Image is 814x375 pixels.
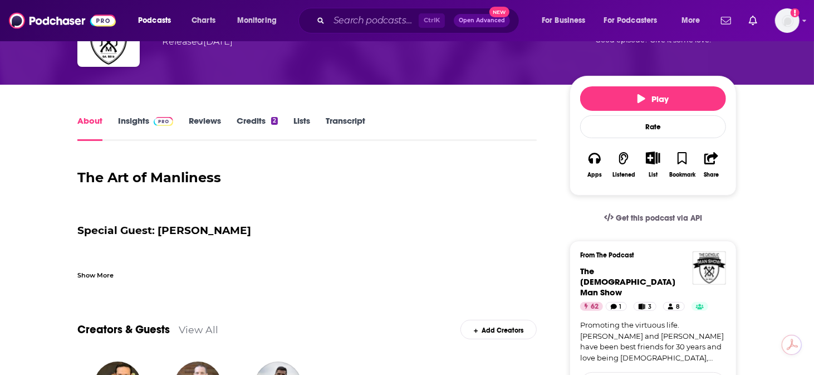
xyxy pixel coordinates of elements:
span: New [489,7,509,17]
a: 62 [580,302,603,311]
a: 1 [606,302,627,311]
div: Released [DATE] [162,35,233,48]
a: Charts [184,12,222,30]
div: Listened [612,172,635,178]
button: Listened [609,144,638,185]
button: Share [697,144,726,185]
a: Reviews [189,115,221,141]
span: 8 [676,301,680,313]
a: Creators & Guests [77,323,170,337]
button: Show profile menu [775,8,800,33]
button: open menu [597,12,674,30]
button: Show More Button [641,152,664,164]
a: Credits2 [237,115,278,141]
div: Share [704,172,719,178]
svg: Add a profile image [791,8,800,17]
div: Rate [580,115,726,138]
div: List [649,171,658,178]
span: 62 [591,301,599,313]
a: The Catholic Man Show [580,266,675,298]
button: Play [580,86,726,111]
span: 3 [648,301,651,313]
div: 2 [271,117,278,125]
a: Show notifications dropdown [744,11,762,30]
a: Transcript [326,115,365,141]
button: open menu [534,12,600,30]
a: Lists [293,115,310,141]
button: open menu [674,12,714,30]
a: InsightsPodchaser Pro [118,115,173,141]
img: Podchaser Pro [154,117,173,126]
span: Logged in as TESSWOODSPR [775,8,800,33]
div: Show More ButtonList [639,144,668,185]
a: 8 [663,302,685,311]
span: Podcasts [138,13,171,28]
span: Play [638,94,669,104]
button: Open AdvancedNew [454,14,510,27]
h3: Special Guest: [PERSON_NAME] [77,223,537,238]
a: Show notifications dropdown [717,11,735,30]
a: Promoting the virtuous life. [PERSON_NAME] and [PERSON_NAME] have been best friends for 30 years ... [580,320,726,363]
span: Open Advanced [459,18,505,23]
a: Get this podcast via API [595,204,711,232]
input: Search podcasts, credits, & more... [329,12,419,30]
img: Podchaser - Follow, Share and Rate Podcasts [9,10,116,31]
h2: The Art of Manliness [77,170,537,186]
span: Charts [192,13,215,28]
button: open menu [229,12,291,30]
button: open menu [130,12,185,30]
span: For Business [542,13,586,28]
span: Ctrl K [419,13,445,28]
a: About [77,115,102,141]
span: Get this podcast via API [616,213,702,223]
a: View All [179,324,218,335]
div: Add Creators [460,320,537,339]
span: More [681,13,700,28]
div: Bookmark [669,172,695,178]
span: The [DEMOGRAPHIC_DATA] Man Show [580,266,675,298]
div: Apps [587,172,602,178]
img: User Profile [775,8,800,33]
a: 3 [634,302,656,311]
span: For Podcasters [604,13,658,28]
div: Search podcasts, credits, & more... [309,8,530,33]
span: Monitoring [237,13,277,28]
img: The Catholic Man Show [693,251,726,285]
h3: From The Podcast [580,251,717,259]
button: Apps [580,144,609,185]
button: Bookmark [668,144,697,185]
span: 1 [620,301,622,313]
